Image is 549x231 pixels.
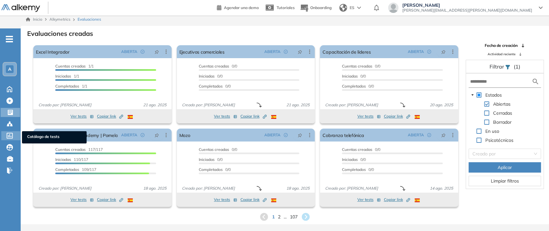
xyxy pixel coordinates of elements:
span: Filtrar [489,63,505,70]
span: 0/0 [199,74,223,79]
button: Copiar link [240,196,267,204]
img: ESP [128,115,133,119]
span: Agendar una demo [224,5,259,10]
span: Creado por: [PERSON_NAME] [36,102,94,108]
span: Copiar link [240,113,267,119]
span: Borrador [493,119,512,125]
span: check-circle [141,133,144,137]
a: Inicio [26,16,42,22]
span: 117/117 [55,147,103,152]
span: Abiertas [492,100,512,108]
span: ABIERTA [264,49,280,55]
img: arrow [357,6,361,9]
span: Alkymetrics [49,17,70,22]
span: check-circle [427,133,431,137]
span: Psicotécnicos [484,136,515,144]
span: Creado por: [PERSON_NAME] [179,185,238,191]
span: Completados [342,84,366,89]
span: Psicotécnicos [485,137,513,143]
span: Completados [199,84,223,89]
i: - [6,38,13,40]
span: Iniciadas [55,74,71,79]
button: Ver tests [214,112,237,120]
span: pushpin [154,49,159,54]
span: (1) [513,63,520,70]
span: Estados [485,92,502,98]
span: 109/117 [55,167,96,172]
a: Capacitación de lideres [322,45,371,58]
span: Abiertas [493,101,511,107]
img: ESP [271,198,276,202]
span: Cuentas creadas [342,64,372,68]
span: 0/0 [199,147,237,152]
img: ESP [271,115,276,119]
a: Evaluación inicial IA | Academy | Pomelo [36,129,118,142]
span: Cuentas creadas [199,64,229,68]
span: pushpin [298,132,302,138]
span: check-circle [284,50,288,54]
span: 1/1 [55,84,87,89]
span: Cuentas creadas [55,64,86,68]
img: ESP [415,198,420,202]
img: ESP [128,198,133,202]
span: Creado por: [PERSON_NAME] [179,102,238,108]
button: Aplicar [469,162,541,173]
button: Copiar link [97,112,123,120]
span: Cerradas [492,109,513,117]
span: Iniciadas [342,74,358,79]
span: check-circle [427,50,431,54]
button: pushpin [436,47,450,57]
span: 20 ago. 2025 [427,102,456,108]
span: ... [284,214,287,220]
span: En uso [484,127,501,135]
span: 0/0 [199,64,237,68]
span: 110/117 [55,157,88,162]
span: Actividad reciente [488,52,515,57]
span: 0/0 [342,147,380,152]
span: pushpin [441,49,446,54]
span: Borrador [492,118,513,126]
span: Iniciadas [55,157,71,162]
span: pushpin [154,132,159,138]
span: 14 ago. 2025 [427,185,456,191]
span: pushpin [298,49,302,54]
button: Copiar link [384,112,410,120]
span: A [8,67,11,72]
button: Ver tests [357,112,381,120]
span: ABIERTA [408,49,424,55]
button: Onboarding [300,1,332,15]
span: Creado por: [PERSON_NAME] [36,185,94,191]
span: ABIERTA [121,132,137,138]
span: 18 ago. 2025 [141,185,169,191]
span: 2 [278,214,280,220]
span: 21 ago. 2025 [284,102,312,108]
button: Copiar link [240,112,267,120]
span: Iniciadas [342,157,358,162]
span: Cerradas [493,110,512,116]
span: Copiar link [384,197,410,203]
button: Ver tests [70,112,94,120]
span: 1 [272,214,275,220]
span: Cuentas creadas [342,147,372,152]
span: Copiar link [240,197,267,203]
button: pushpin [150,130,164,140]
button: pushpin [293,47,307,57]
span: 107 [290,214,298,220]
span: Iniciadas [199,74,215,79]
img: search icon [532,78,539,86]
button: Copiar link [384,196,410,204]
span: Copiar link [97,113,123,119]
button: Ver tests [357,196,381,204]
span: 0/0 [342,64,380,68]
span: 1/1 [55,64,94,68]
span: ABIERTA [408,132,424,138]
span: Completados [199,167,223,172]
span: Creado por: [PERSON_NAME] [322,102,381,108]
img: Logo [1,4,40,12]
img: world [339,4,347,12]
span: Completados [342,167,366,172]
span: En uso [485,128,499,134]
button: Copiar link [97,196,123,204]
h3: Evaluaciones creadas [27,30,93,37]
button: Ver tests [214,196,237,204]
